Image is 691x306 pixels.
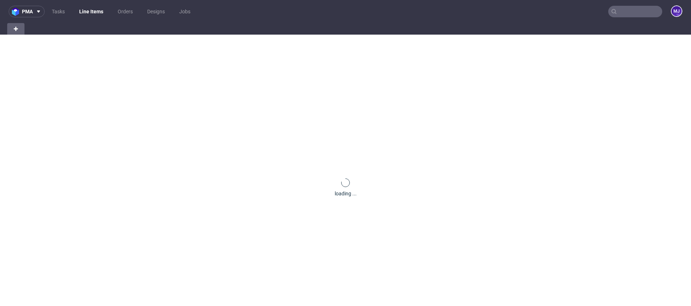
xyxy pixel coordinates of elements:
a: Designs [143,6,169,17]
img: logo [12,8,22,16]
span: pma [22,9,33,14]
button: pma [9,6,45,17]
a: Orders [113,6,137,17]
div: loading ... [335,190,357,197]
a: Line Items [75,6,108,17]
a: Tasks [48,6,69,17]
figcaption: MJ [672,6,682,16]
a: Jobs [175,6,195,17]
